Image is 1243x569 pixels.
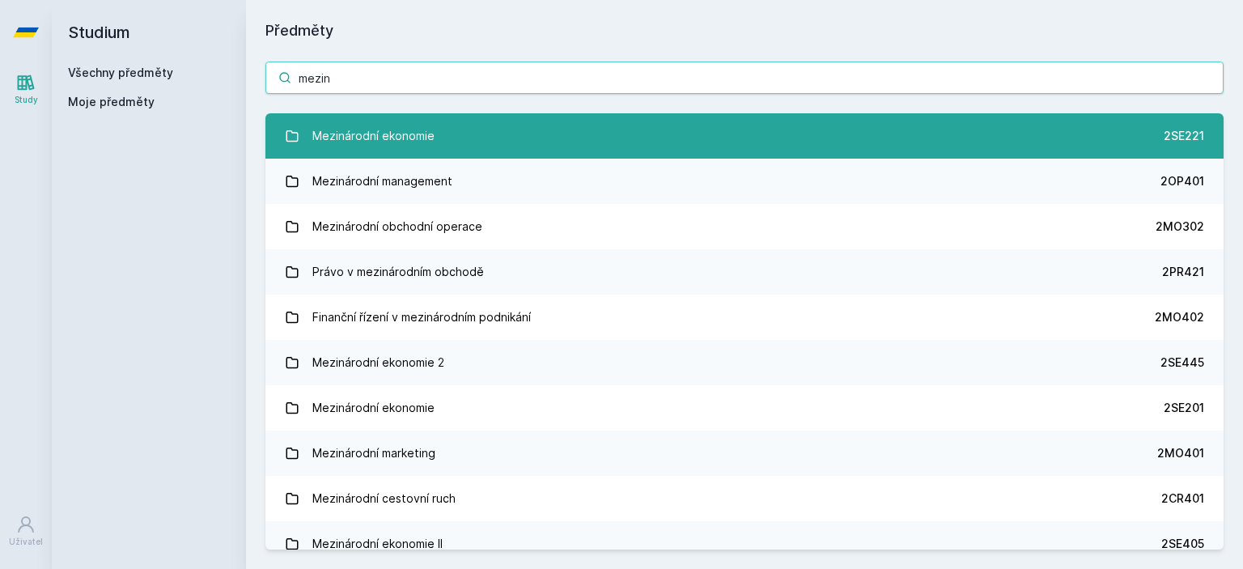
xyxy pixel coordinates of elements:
[312,392,435,424] div: Mezinárodní ekonomie
[1164,400,1204,416] div: 2SE201
[1164,128,1204,144] div: 2SE221
[265,249,1224,295] a: Právo v mezinárodním obchodě 2PR421
[265,62,1224,94] input: Název nebo ident předmětu…
[312,301,531,333] div: Finanční řízení v mezinárodním podnikání
[312,346,444,379] div: Mezinárodní ekonomie 2
[1157,445,1204,461] div: 2MO401
[312,120,435,152] div: Mezinárodní ekonomie
[312,482,456,515] div: Mezinárodní cestovní ruch
[265,159,1224,204] a: Mezinárodní management 2OP401
[9,536,43,548] div: Uživatel
[312,437,435,469] div: Mezinárodní marketing
[1160,355,1204,371] div: 2SE445
[68,94,155,110] span: Moje předměty
[265,295,1224,340] a: Finanční řízení v mezinárodním podnikání 2MO402
[265,19,1224,42] h1: Předměty
[3,507,49,556] a: Uživatel
[265,340,1224,385] a: Mezinárodní ekonomie 2 2SE445
[1156,219,1204,235] div: 2MO302
[312,528,443,560] div: Mezinárodní ekonomie II
[265,204,1224,249] a: Mezinárodní obchodní operace 2MO302
[1160,173,1204,189] div: 2OP401
[1161,536,1204,552] div: 2SE405
[1162,264,1204,280] div: 2PR421
[3,65,49,114] a: Study
[1155,309,1204,325] div: 2MO402
[15,94,38,106] div: Study
[68,66,173,79] a: Všechny předměty
[265,385,1224,431] a: Mezinárodní ekonomie 2SE201
[265,476,1224,521] a: Mezinárodní cestovní ruch 2CR401
[312,256,484,288] div: Právo v mezinárodním obchodě
[265,431,1224,476] a: Mezinárodní marketing 2MO401
[1161,490,1204,507] div: 2CR401
[312,165,452,197] div: Mezinárodní management
[265,113,1224,159] a: Mezinárodní ekonomie 2SE221
[312,210,482,243] div: Mezinárodní obchodní operace
[265,521,1224,567] a: Mezinárodní ekonomie II 2SE405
